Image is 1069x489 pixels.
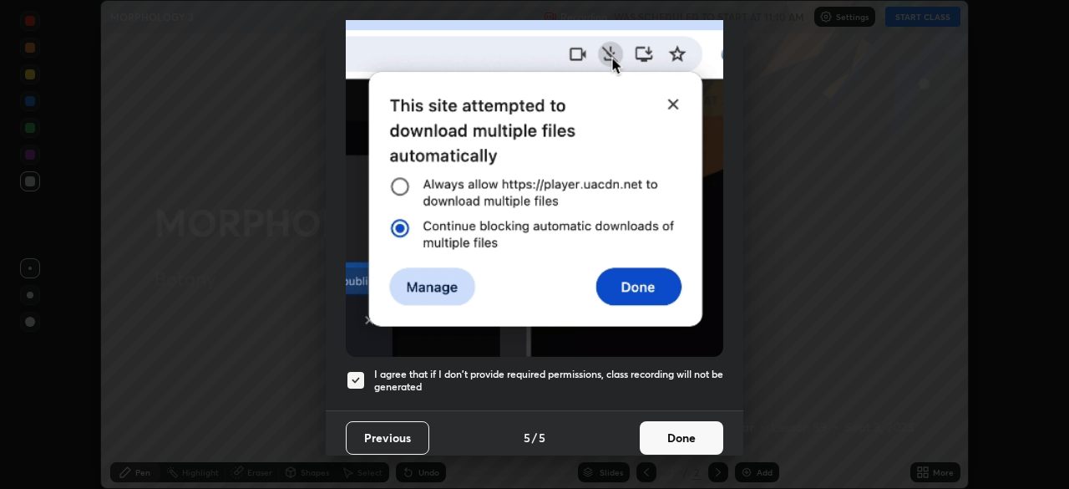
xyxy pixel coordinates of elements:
[346,421,429,455] button: Previous
[374,368,723,394] h5: I agree that if I don't provide required permissions, class recording will not be generated
[524,429,530,446] h4: 5
[532,429,537,446] h4: /
[640,421,723,455] button: Done
[539,429,545,446] h4: 5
